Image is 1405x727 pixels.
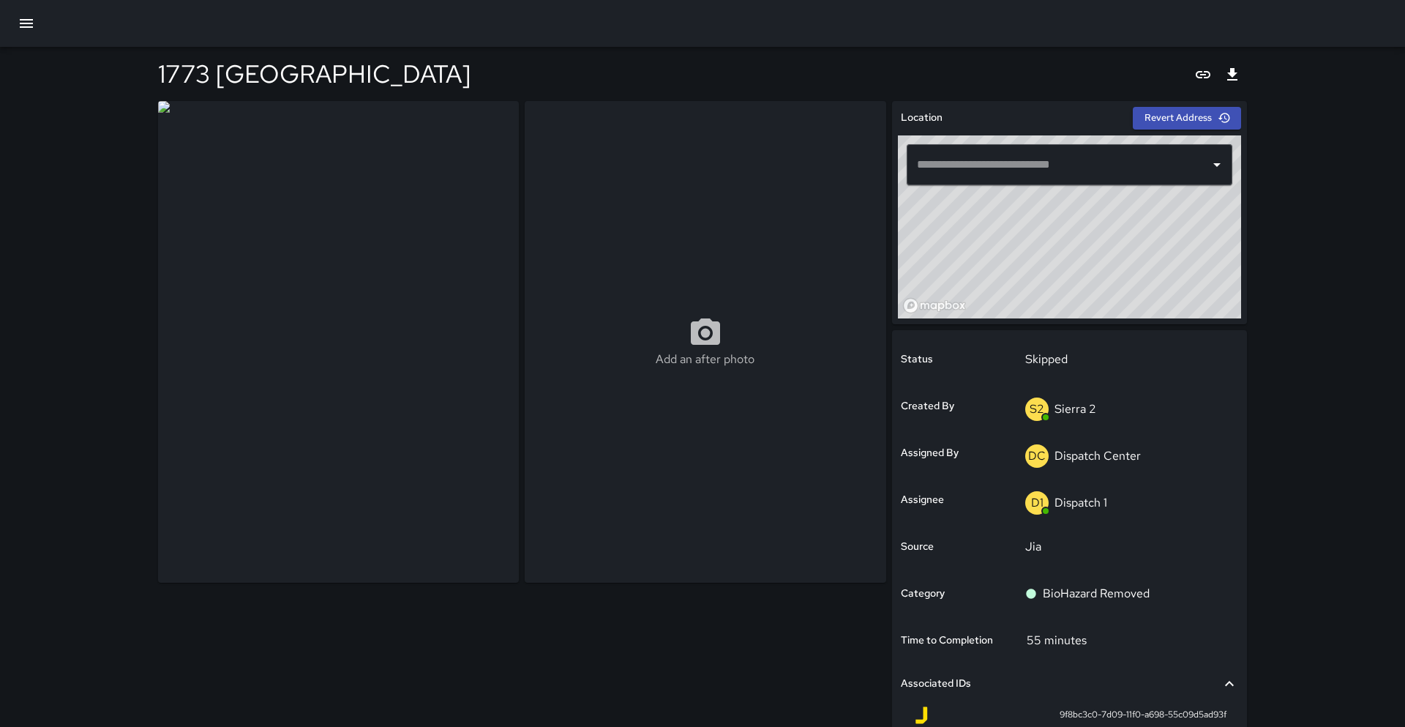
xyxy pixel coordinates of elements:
button: Copy link [1188,60,1218,89]
div: Associated IDs [901,667,1238,701]
p: Dispatch 1 [1054,495,1107,510]
h6: Assignee [901,492,944,508]
h6: Status [901,351,933,368]
p: BioHazard Removed [1043,585,1150,603]
h6: Location [901,110,943,126]
h6: Assigned By [901,445,959,461]
p: 55 minutes [1027,633,1087,648]
h6: Associated IDs [901,676,971,692]
button: Open [1207,154,1227,175]
span: 9f8bc3c0-7d09-11f0-a698-55c09d5ad93f [1060,708,1226,723]
p: Jia [1025,538,1228,556]
p: S2 [1030,400,1044,418]
h6: Time to Completion [901,633,993,649]
p: Skipped [1025,351,1228,368]
h6: Category [901,586,945,602]
p: Add an after photo [656,351,754,368]
button: Export [1218,60,1247,89]
h6: Source [901,539,934,555]
p: DC [1028,447,1046,465]
p: Dispatch Center [1054,448,1141,463]
p: Sierra 2 [1054,401,1096,417]
p: D1 [1031,494,1044,512]
h6: Created By [901,398,954,414]
h4: 1773 [GEOGRAPHIC_DATA] [158,59,471,89]
img: request_images%2Fc33c1e00-7d09-11f0-a698-55c09d5ad93f [158,101,519,583]
button: Revert Address [1133,107,1241,130]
